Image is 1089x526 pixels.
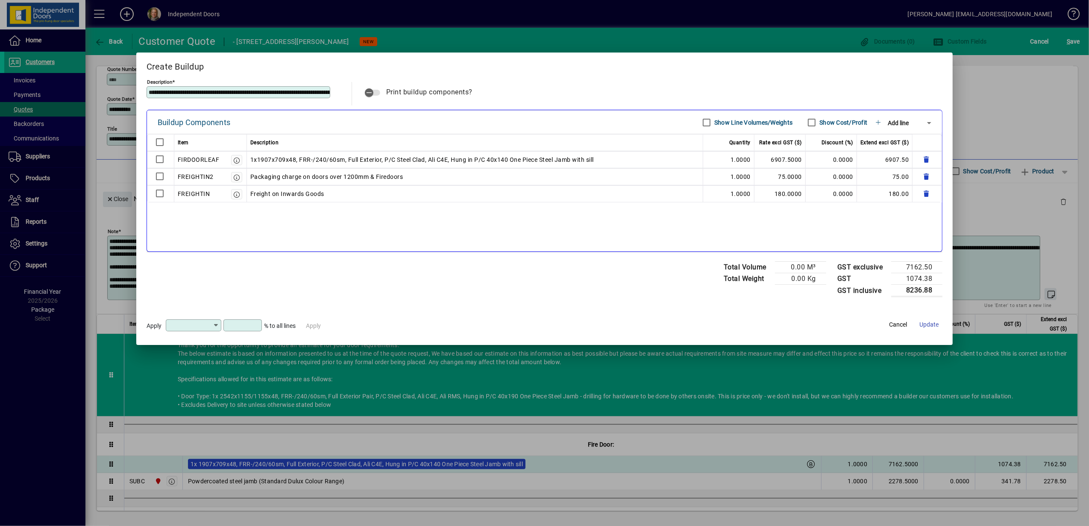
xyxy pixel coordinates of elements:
span: Apply [147,322,161,329]
button: Update [915,317,942,333]
td: 1.0000 [703,168,754,185]
span: Quantity [729,137,751,148]
td: 1.0000 [703,185,754,202]
td: 1.0000 [703,151,754,168]
td: GST inclusive [833,285,892,297]
span: % to all lines [264,322,296,329]
td: Total Volume [719,262,775,273]
td: Total Weight [719,273,775,285]
mat-label: Description [147,79,172,85]
td: 0.0000 [806,168,857,185]
div: FREIGHTIN [178,189,210,199]
span: Rate excl GST ($) [759,137,802,148]
td: 6907.50 [857,151,913,168]
span: Update [919,320,939,329]
td: 8236.88 [891,285,942,297]
span: Discount (%) [822,137,853,148]
div: FIRDOORLEAF [178,155,220,165]
button: Cancel [884,317,912,333]
td: GST exclusive [833,262,892,273]
span: Item [178,137,189,148]
td: 0.00 M³ [775,262,826,273]
span: Cancel [889,320,907,329]
div: Buildup Components [158,116,231,129]
td: 1074.38 [891,273,942,285]
td: 1x1907x709x48, FRR-/240/60sm, Full Exterior, P/C Steel Clad, Ali C4E, Hung in P/C 40x140 One Piec... [247,151,703,168]
span: Add line [888,120,909,126]
div: 6907.5000 [758,155,802,165]
td: 0.0000 [806,185,857,202]
h2: Create Buildup [136,53,953,77]
div: FREIGHTIN2 [178,172,214,182]
td: 7162.50 [891,262,942,273]
span: Extend excl GST ($) [860,137,909,148]
td: 0.00 Kg [775,273,826,285]
td: 180.00 [857,185,913,202]
td: GST [833,273,892,285]
td: Packaging charge on doors over 1200mm & Firedoors [247,168,703,185]
label: Show Cost/Profit [818,118,867,127]
td: 75.00 [857,168,913,185]
div: 180.0000 [758,189,802,199]
td: Freight on Inwards Goods [247,185,703,202]
div: 75.0000 [758,172,802,182]
label: Show Line Volumes/Weights [713,118,793,127]
span: Print buildup components? [386,88,473,96]
td: 0.0000 [806,151,857,168]
span: Description [250,137,279,148]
